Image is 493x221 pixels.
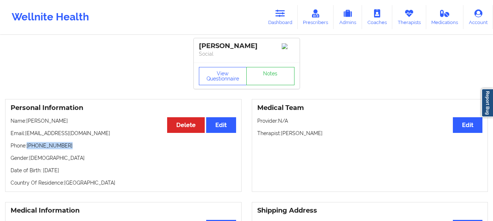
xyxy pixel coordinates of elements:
button: Edit [453,117,482,133]
p: Name: [PERSON_NAME] [11,117,236,125]
a: Medications [426,5,464,29]
p: Email: [EMAIL_ADDRESS][DOMAIN_NAME] [11,130,236,137]
a: Prescribers [298,5,334,29]
a: Report Bug [481,88,493,117]
p: Date of Birth: [DATE] [11,167,236,174]
img: Image%2Fplaceholer-image.png [282,43,294,49]
button: View Questionnaire [199,67,247,85]
a: Coaches [362,5,392,29]
a: Account [463,5,493,29]
p: Therapist: [PERSON_NAME] [257,130,483,137]
p: Country Of Residence: [GEOGRAPHIC_DATA] [11,179,236,186]
p: Provider: N/A [257,117,483,125]
h3: Shipping Address [257,206,483,215]
button: Delete [167,117,205,133]
p: Social [199,50,294,58]
button: Edit [206,117,236,133]
a: Admins [334,5,362,29]
h3: Personal Information [11,104,236,112]
div: [PERSON_NAME] [199,42,294,50]
h3: Medical Information [11,206,236,215]
a: Therapists [392,5,426,29]
h3: Medical Team [257,104,483,112]
p: Gender: [DEMOGRAPHIC_DATA] [11,154,236,162]
a: Notes [246,67,294,85]
p: Phone: [PHONE_NUMBER] [11,142,236,149]
a: Dashboard [263,5,298,29]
